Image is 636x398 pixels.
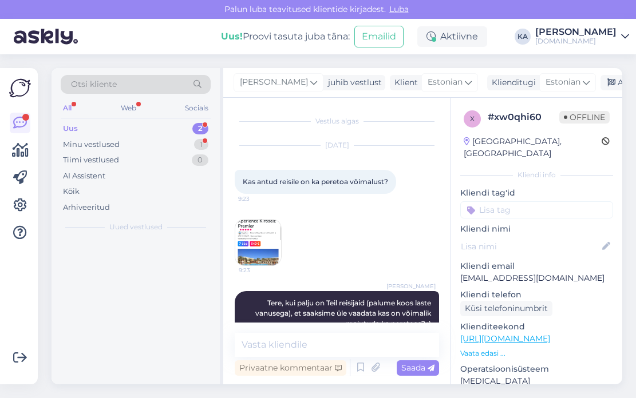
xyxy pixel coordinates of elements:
div: Aktiivne [417,26,487,47]
span: x [470,114,475,123]
a: [PERSON_NAME][DOMAIN_NAME] [535,27,629,46]
p: Operatsioonisüsteem [460,363,613,375]
p: [MEDICAL_DATA] [460,375,613,387]
span: Offline [559,111,610,124]
span: [PERSON_NAME] [240,76,308,89]
span: Kas antud reisile on ka peretoa võimalust? [243,177,388,186]
p: Kliendi email [460,260,613,272]
p: Kliendi nimi [460,223,613,235]
div: Socials [183,101,211,116]
div: # xw0qhi60 [488,110,559,124]
span: Tere, kui palju on Teil reisijaid (palume koos laste vanusega), et saaksime üle vaadata kas on võ... [255,298,433,328]
div: 2 [192,123,208,134]
div: Minu vestlused [63,139,120,150]
span: 9:23 [238,194,281,203]
span: Otsi kliente [71,78,117,90]
div: Küsi telefoninumbrit [460,301,552,316]
span: Luba [386,4,412,14]
div: Tiimi vestlused [63,154,119,166]
div: 0 [192,154,208,166]
div: 1 [194,139,208,150]
p: Kliendi tag'id [460,187,613,199]
button: Emailid [354,26,404,47]
div: Web [118,101,139,116]
div: KA [515,29,531,45]
span: Estonian [546,76,580,89]
img: Attachment [235,220,281,265]
p: Klienditeekond [460,321,613,333]
p: Kliendi telefon [460,289,613,301]
div: AI Assistent [63,170,105,182]
div: Kliendi info [460,170,613,180]
input: Lisa nimi [461,240,600,253]
div: Privaatne kommentaar [235,360,346,376]
div: [GEOGRAPHIC_DATA], [GEOGRAPHIC_DATA] [464,136,602,160]
img: Askly Logo [9,77,31,99]
div: [PERSON_NAME] [535,27,617,37]
div: Klient [390,77,418,89]
div: [DATE] [235,140,439,150]
div: Arhiveeritud [63,202,110,213]
div: All [61,101,74,116]
span: 9:23 [239,266,282,274]
span: [PERSON_NAME] [386,282,436,290]
div: Kõik [63,186,80,197]
div: Vestlus algas [235,116,439,126]
span: Uued vestlused [109,222,163,232]
span: Estonian [428,76,463,89]
b: Uus! [221,31,243,42]
p: [EMAIL_ADDRESS][DOMAIN_NAME] [460,272,613,284]
div: Uus [63,123,78,134]
input: Lisa tag [460,201,613,218]
div: Proovi tasuta juba täna: [221,30,350,43]
div: Klienditugi [487,77,536,89]
a: [URL][DOMAIN_NAME] [460,333,550,344]
span: Saada [401,363,434,373]
div: [DOMAIN_NAME] [535,37,617,46]
p: Vaata edasi ... [460,348,613,359]
div: juhib vestlust [323,77,382,89]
